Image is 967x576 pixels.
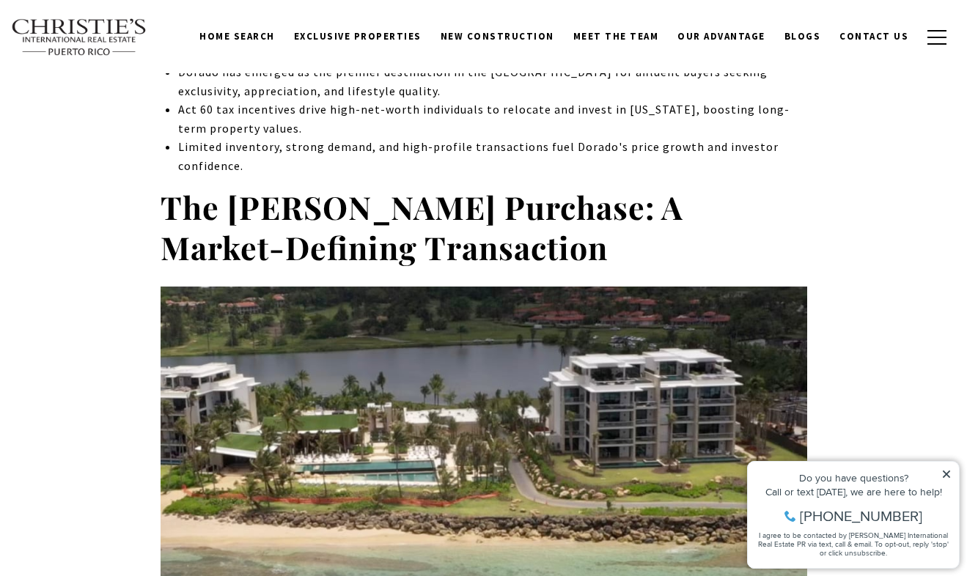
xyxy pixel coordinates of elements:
div: Call or text [DATE], we are here to help! [15,47,212,57]
span: Exclusive Properties [294,30,422,43]
a: New Construction [431,23,564,51]
a: Exclusive Properties [284,23,431,51]
p: Dorado has emerged as the premier destination in the [GEOGRAPHIC_DATA] for affluent buyers seekin... [178,63,806,100]
a: Home Search [190,23,284,51]
p: Act 60 tax incentives drive high-net-worth individuals to relocate and invest in [US_STATE], boos... [178,100,806,138]
div: Do you have questions? [15,33,212,43]
span: I agree to be contacted by [PERSON_NAME] International Real Estate PR via text, call & email. To ... [18,90,209,118]
p: Limited inventory, strong demand, and high-profile transactions fuel Dorado's price growth and in... [178,138,806,175]
span: [PHONE_NUMBER] [60,69,183,84]
iframe: bss-luxurypresence [666,15,952,202]
span: New Construction [441,30,554,43]
a: Meet the Team [564,23,669,51]
strong: The [PERSON_NAME] Purchase: A Market-Defining Transaction [161,185,683,269]
img: Christie's International Real Estate text transparent background [11,18,147,56]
